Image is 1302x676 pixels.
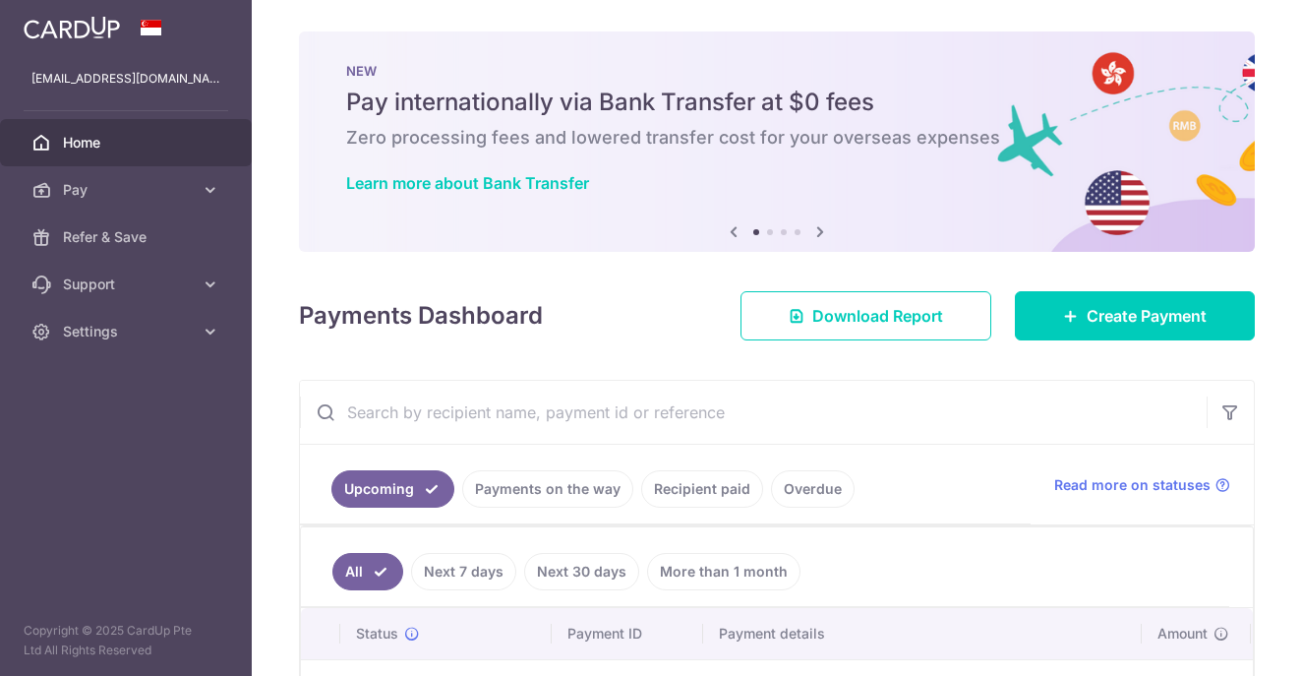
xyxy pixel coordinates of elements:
[299,31,1255,252] img: Bank transfer banner
[63,180,193,200] span: Pay
[24,16,120,39] img: CardUp
[346,63,1208,79] p: NEW
[63,227,193,247] span: Refer & Save
[1015,291,1255,340] a: Create Payment
[1087,304,1207,328] span: Create Payment
[31,69,220,89] p: [EMAIL_ADDRESS][DOMAIN_NAME]
[524,553,639,590] a: Next 30 days
[462,470,633,508] a: Payments on the way
[411,553,516,590] a: Next 7 days
[812,304,943,328] span: Download Report
[63,275,193,294] span: Support
[346,87,1208,118] h5: Pay internationally via Bank Transfer at $0 fees
[1157,624,1208,644] span: Amount
[641,470,763,508] a: Recipient paid
[300,381,1207,444] input: Search by recipient name, payment id or reference
[703,608,1142,659] th: Payment details
[740,291,991,340] a: Download Report
[771,470,855,508] a: Overdue
[63,322,193,341] span: Settings
[346,173,589,193] a: Learn more about Bank Transfer
[647,553,800,590] a: More than 1 month
[331,470,454,508] a: Upcoming
[63,133,193,153] span: Home
[332,553,403,590] a: All
[299,298,543,334] h4: Payments Dashboard
[1054,475,1230,495] a: Read more on statuses
[552,608,703,659] th: Payment ID
[1054,475,1211,495] span: Read more on statuses
[346,126,1208,150] h6: Zero processing fees and lowered transfer cost for your overseas expenses
[356,624,398,644] span: Status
